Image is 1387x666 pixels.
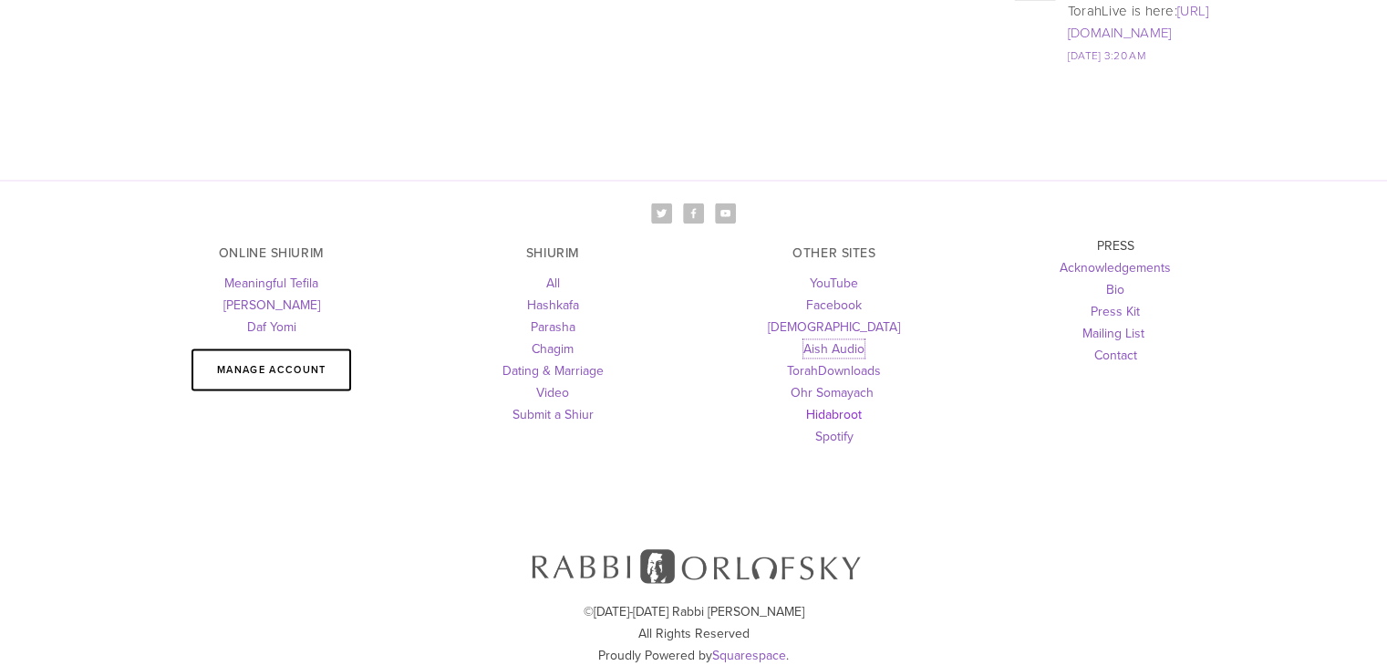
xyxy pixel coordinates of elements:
[223,296,320,314] a: [PERSON_NAME]
[147,245,398,261] h3: ONLINE SHIURIM
[709,245,960,261] h3: OTHER SITES
[1091,302,1140,320] a: Press Kit
[806,296,862,314] a: Facebook
[531,317,575,336] a: Parasha
[512,405,594,423] a: Submit a Shiur
[815,427,854,445] a: Spotify
[224,274,318,292] a: Meaningful Tefila
[191,349,351,390] a: Manage Account
[806,405,862,423] a: Hidabroot
[787,361,881,380] a: TorahDownloads
[1068,47,1145,63] a: [DATE] 3:20 AM
[546,274,560,292] a: All
[1013,97,1165,115] iframe: Twitter Follow Button
[810,274,858,292] a: YouTube
[712,646,786,664] a: Squarespace
[536,383,569,401] a: Video
[1060,258,1171,276] a: Acknowledgements
[502,361,604,380] a: Dating & Marriage
[803,339,864,358] a: Aish Audio
[247,317,296,336] a: Daf Yomi
[791,383,874,401] a: Ohr Somayach
[1106,280,1124,298] a: Bio
[768,317,900,336] a: [DEMOGRAPHIC_DATA]
[527,296,579,314] a: Hashkafa
[1094,346,1137,364] a: Contact
[1082,324,1144,342] a: Mailing List
[532,339,574,358] a: Chagim
[428,245,678,261] h3: SHIURIM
